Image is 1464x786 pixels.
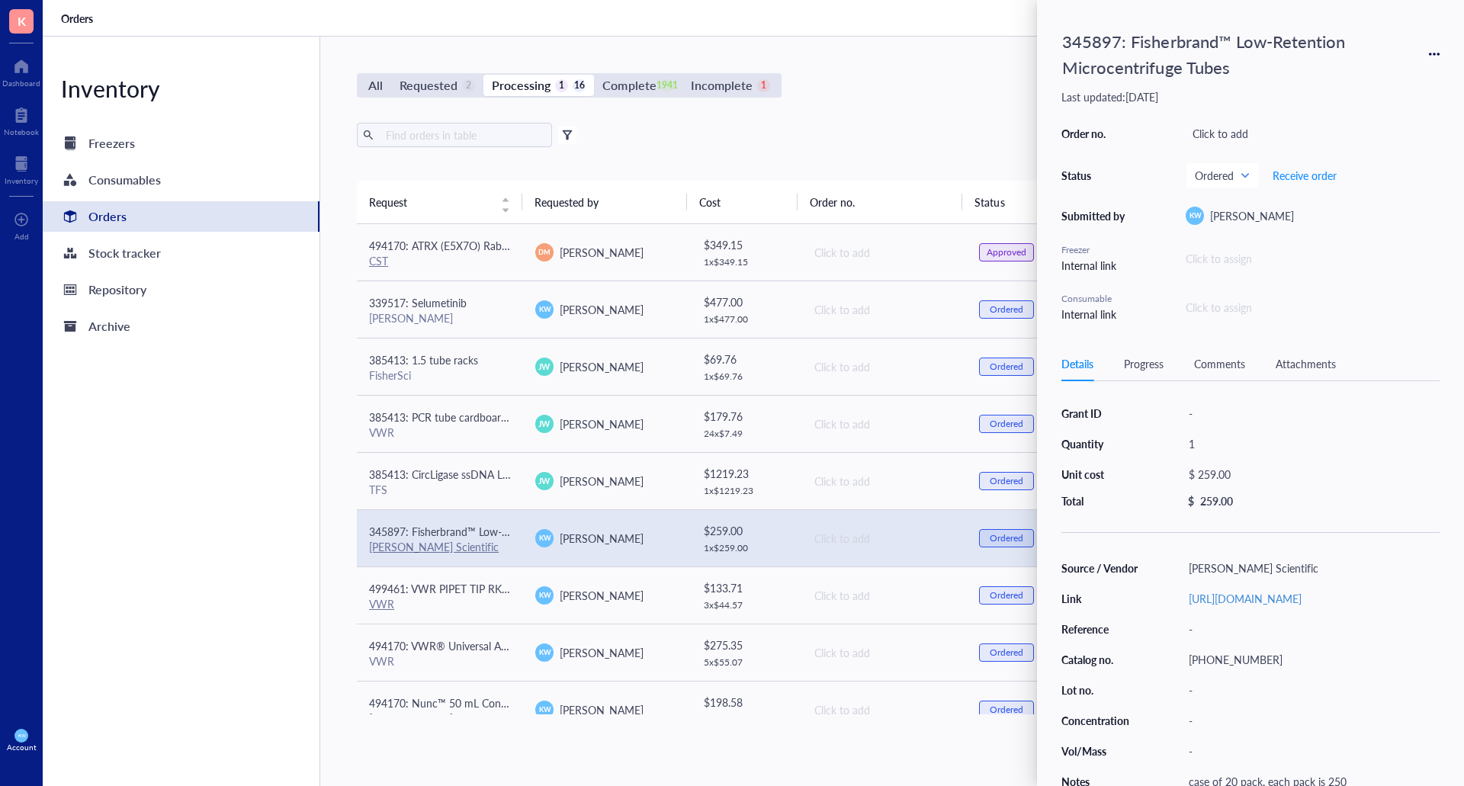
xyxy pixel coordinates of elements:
[704,694,789,711] div: $ 198.58
[43,73,319,104] div: Inventory
[560,702,644,717] span: [PERSON_NAME]
[1210,208,1294,223] span: [PERSON_NAME]
[1276,355,1336,372] div: Attachments
[369,253,388,268] a: CST
[1182,679,1440,701] div: -
[18,733,25,738] span: KW
[369,638,750,653] span: 494170: VWR® Universal Aerosol Filter Pipet Tips, Racked, Sterile, 100 - 1000 µl
[538,704,551,715] span: KW
[1061,243,1130,257] div: Freezer
[1061,406,1139,420] div: Grant ID
[814,244,955,261] div: Click to add
[560,473,644,489] span: [PERSON_NAME]
[573,79,586,92] div: 16
[369,311,511,325] div: [PERSON_NAME]
[687,181,797,223] th: Cost
[5,152,38,185] a: Inventory
[1182,403,1440,424] div: -
[43,274,319,305] a: Repository
[4,127,39,136] div: Notebook
[88,206,127,227] div: Orders
[704,351,789,367] div: $ 69.76
[369,596,394,611] a: VWR
[380,124,546,146] input: Find orders in table
[538,590,551,601] span: KW
[990,361,1023,373] div: Ordered
[757,79,770,92] div: 1
[704,522,789,539] div: $ 259.00
[538,418,551,430] span: JW
[990,303,1023,316] div: Ordered
[1061,467,1139,481] div: Unit cost
[43,165,319,195] a: Consumables
[1061,744,1139,758] div: Vol/Mass
[369,467,566,482] span: 385413: CircLigase ssDNA Ligase, 5000 U
[7,743,37,752] div: Account
[661,79,674,92] div: 1941
[1273,169,1337,181] span: Receive order
[704,236,789,253] div: $ 349.15
[88,242,161,264] div: Stock tracker
[43,311,319,342] a: Archive
[2,79,40,88] div: Dashboard
[704,599,789,611] div: 3 x $ 44.57
[990,418,1023,430] div: Ordered
[704,465,789,482] div: $ 1219.23
[369,425,511,439] div: VWR
[990,532,1023,544] div: Ordered
[369,695,743,711] span: 494170: Nunc™ 50 mL Conical Polypropylene Centrifuge Tubes, Sterile, Racked
[801,338,967,395] td: Click to add
[1061,90,1440,104] div: Last updated: [DATE]
[704,294,789,310] div: $ 477.00
[1061,653,1139,666] div: Catalog no.
[814,358,955,375] div: Click to add
[43,201,319,232] a: Orders
[539,247,551,258] span: DM
[1061,306,1130,322] div: Internal link
[1061,683,1139,697] div: Lot no.
[357,181,522,223] th: Request
[43,238,319,268] a: Stock tracker
[369,352,478,367] span: 385413: 1.5 tube racks
[1061,561,1139,575] div: Source / Vendor
[814,587,955,604] div: Click to add
[1186,250,1440,267] div: Click to assign
[1195,168,1247,182] span: Ordered
[1061,355,1093,372] div: Details
[560,302,644,317] span: [PERSON_NAME]
[987,246,1026,258] div: Approved
[369,654,511,668] div: VWR
[1061,494,1139,508] div: Total
[798,181,963,223] th: Order no.
[990,704,1023,716] div: Ordered
[1182,557,1440,579] div: [PERSON_NAME] Scientific
[1186,299,1440,316] div: Click to assign
[1061,127,1130,140] div: Order no.
[704,485,789,497] div: 1 x $ 1219.23
[990,475,1023,487] div: Ordered
[492,75,551,96] div: Processing
[1061,257,1130,274] div: Internal link
[61,11,96,25] a: Orders
[962,181,1072,223] th: Status
[704,542,789,554] div: 1 x $ 259.00
[704,371,789,383] div: 1 x $ 69.76
[801,566,967,624] td: Click to add
[801,452,967,509] td: Click to add
[704,408,789,425] div: $ 179.76
[538,361,551,373] span: JW
[522,181,688,223] th: Requested by
[1061,437,1139,451] div: Quantity
[1061,209,1130,223] div: Submitted by
[88,133,135,154] div: Freezers
[1200,494,1233,508] div: 259.00
[814,530,955,547] div: Click to add
[1189,210,1201,221] span: KW
[704,428,789,440] div: 24 x $ 7.49
[1182,740,1440,762] div: -
[1182,464,1433,485] div: $ 259.00
[1061,168,1130,182] div: Status
[801,224,967,281] td: Click to add
[1188,494,1194,508] div: $
[357,73,782,98] div: segmented control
